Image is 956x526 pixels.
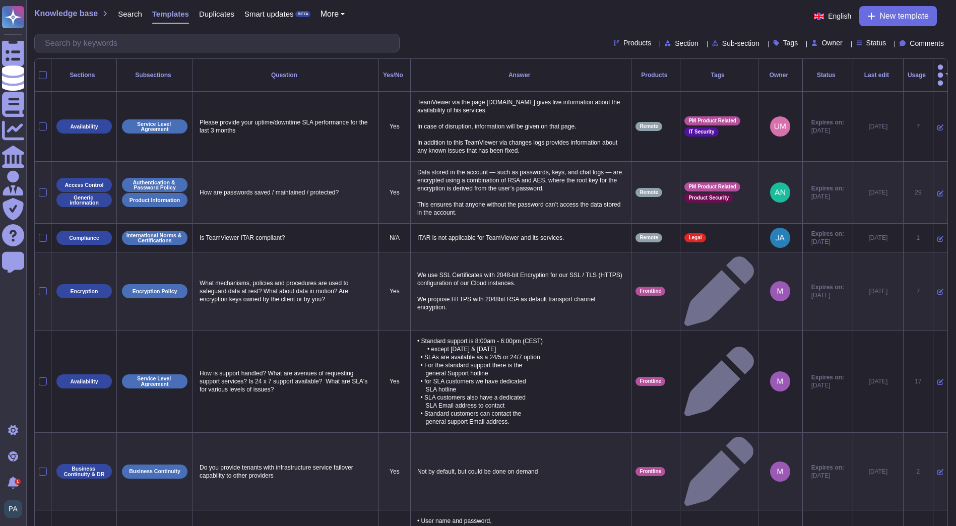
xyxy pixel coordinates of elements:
p: Not by default, but could be done on demand [415,465,627,478]
p: We use SSL Certificates with 2048-bit Encryption for our SSL / TLS (HTTPS) configuration of our C... [415,269,627,314]
p: Business Continuity [129,469,180,474]
button: More [321,10,345,18]
div: 29 [908,188,929,196]
span: Frontline [640,379,661,384]
span: Expires on: [811,464,844,472]
span: Expires on: [811,373,844,381]
span: Remote [640,190,658,195]
p: What mechanisms, policies and procedures are used to safeguard data at rest? What about data in m... [197,277,374,306]
img: user [770,182,790,203]
button: user [2,498,29,520]
p: Encryption Policy [133,289,177,294]
span: Status [866,39,886,46]
div: [DATE] [857,287,899,295]
p: Access Control [65,182,103,188]
span: [DATE] [811,192,844,201]
span: [DATE] [811,472,844,480]
span: Expires on: [811,283,844,291]
p: Yes [383,468,406,476]
span: [DATE] [811,238,844,246]
div: 2 [908,468,929,476]
span: Duplicates [199,10,234,18]
div: BETA [295,11,310,17]
p: Yes [383,377,406,385]
p: Business Continuity & DR [60,466,108,477]
img: user [4,500,22,518]
span: Remote [640,124,658,129]
span: Knowledge base [34,10,98,18]
div: Status [807,72,849,78]
p: Is TeamViewer ITAR compliant? [197,231,374,244]
span: PM Product Related [688,118,736,123]
div: Last edit [857,72,899,78]
span: Search [118,10,142,18]
div: [DATE] [857,122,899,130]
div: Usage [908,72,929,78]
span: Smart updates [244,10,294,18]
div: 1 [908,234,929,242]
span: Section [675,40,698,47]
div: [DATE] [857,188,899,196]
img: en [814,13,824,20]
p: • Standard support is 8:00am - 6:00pm (CEST) • except [DATE] & [DATE] • SLAs are available as a 2... [415,335,627,428]
p: Do you provide tenants with infrastructure service failover capability to other providers [197,461,374,482]
span: English [828,13,851,20]
span: Frontline [640,469,661,474]
span: Owner [821,39,842,46]
div: Owner [762,72,798,78]
span: [DATE] [811,381,844,389]
p: International Norms & Certifications [125,233,184,243]
span: Expires on: [811,184,844,192]
div: Products [635,72,676,78]
p: ITAR is not applicable for TeamViewer and its services. [415,231,627,244]
p: Compliance [69,235,99,241]
span: Products [623,39,651,46]
span: Legal [688,235,702,240]
p: Yes [383,287,406,295]
span: Expires on: [811,230,844,238]
img: user [770,281,790,301]
span: [DATE] [811,126,844,135]
span: Remote [640,235,658,240]
div: 1 [15,479,21,485]
div: [DATE] [857,234,899,242]
button: New template [859,6,937,26]
div: 17 [908,377,929,385]
input: Search by keywords [40,34,399,52]
div: 7 [908,287,929,295]
div: Answer [415,72,627,78]
div: [DATE] [857,468,899,476]
span: Expires on: [811,118,844,126]
p: Please provide your uptime/downtime SLA performance for the last 3 months [197,116,374,137]
p: Encryption [71,289,98,294]
p: Authentication & Password Policy [125,180,184,190]
span: PM Product Related [688,184,736,189]
p: How is support handled? What are avenues of requesting support services? Is 24 x 7 support availa... [197,367,374,396]
span: Frontline [640,289,661,294]
span: [DATE] [811,291,844,299]
span: Tags [783,39,798,46]
img: user [770,462,790,482]
img: user [770,228,790,248]
p: N/A [383,234,406,242]
p: Availability [70,379,98,384]
span: New template [879,12,929,20]
span: Product Security [688,195,729,201]
p: TeamViewer via the page [DOMAIN_NAME] gives live information about the availability of his servic... [415,96,627,157]
div: Question [197,72,374,78]
p: Generic information [60,195,108,206]
div: 7 [908,122,929,130]
p: Product Information [130,198,180,203]
span: More [321,10,339,18]
img: user [770,371,790,391]
img: user [770,116,790,137]
p: Data stored in the account — such as passwords, keys, and chat logs — are encrypted using a combi... [415,166,627,219]
div: Subsections [121,72,188,78]
p: How are passwords saved / maintained / protected? [197,186,374,199]
span: Sub-section [722,40,759,47]
div: [DATE] [857,377,899,385]
p: Service Level Agreement [125,376,184,386]
div: Yes/No [383,72,406,78]
p: Service Level Agreement [125,121,184,132]
p: Yes [383,188,406,196]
